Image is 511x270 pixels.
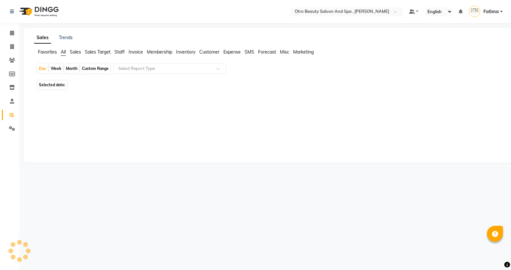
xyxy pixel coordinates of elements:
div: Day [37,64,48,73]
span: SMS [245,49,254,55]
img: Fatima [469,6,480,17]
span: Expense [223,49,241,55]
span: Favorites [38,49,57,55]
a: Trends [59,35,73,40]
span: Selected date: [37,81,67,89]
a: Sales [34,32,51,44]
span: Invoice [129,49,143,55]
span: Fatima [483,8,499,15]
div: Month [64,64,79,73]
img: logo [16,3,60,21]
div: Week [49,64,63,73]
span: Sales Target [85,49,111,55]
span: Inventory [176,49,195,55]
span: Forecast [258,49,276,55]
span: Sales [70,49,81,55]
span: Misc [280,49,289,55]
span: Staff [114,49,125,55]
div: Custom Range [80,64,110,73]
span: Customer [199,49,220,55]
span: Membership [147,49,172,55]
span: Marketing [293,49,314,55]
span: All [61,49,66,55]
